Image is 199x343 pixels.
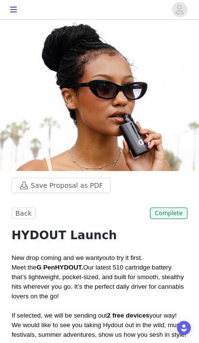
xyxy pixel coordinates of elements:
button: Save Proposal as PDF [12,178,111,193]
button: Back [12,208,36,219]
span: Complete [150,208,187,219]
strong: G Pen [37,264,55,271]
strong: HYDOUT. [55,264,83,271]
span: Meet the Our latest 510 cartridge battery that’s lightweight, pocket-sized, and built for smooth,... [12,264,184,300]
div: avatar [175,2,184,17]
div: Open Intercom Messenger [177,321,191,335]
span: New drop coming and we want to try it first. [12,254,143,261]
strong: 2 free devices [107,312,149,319]
h1: HYDOUT Launch [12,227,187,244]
em: you [99,254,110,261]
